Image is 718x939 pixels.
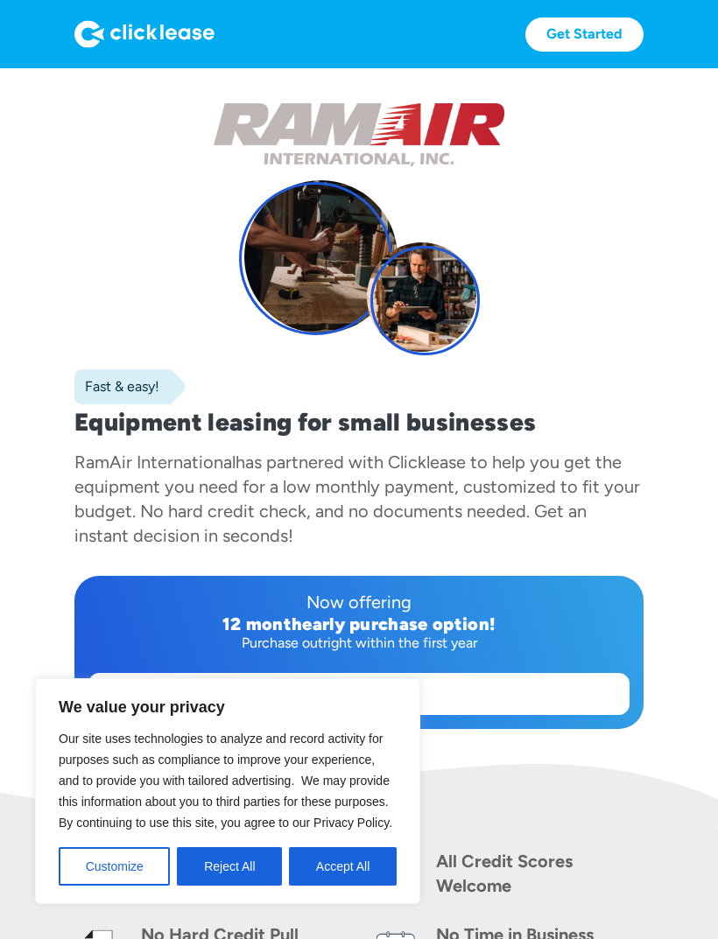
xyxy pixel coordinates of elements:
button: Customize [59,847,170,886]
div: Now offering [88,590,630,614]
div: has partnered with Clicklease to help you get the equipment you need for a low monthly payment, c... [74,452,640,546]
button: Reject All [177,847,282,886]
div: All Credit Scores Welcome [436,849,644,898]
p: We value your privacy [59,697,397,718]
div: early purchase option! [302,613,496,634]
a: Get Started [525,18,644,52]
div: RamAir International [74,452,236,473]
img: Right image [367,242,476,352]
img: Left image [244,180,398,333]
div: We value your privacy [35,678,420,904]
div: 12 month [222,613,303,634]
a: Apply now [89,674,629,714]
span: Our site uses technologies to analyze and record activity for purposes such as compliance to impr... [59,732,392,830]
img: Logo [74,20,215,48]
button: Accept All [289,847,397,886]
h1: Equipment leasing for small businesses [74,408,644,436]
div: Fast & easy! [74,378,159,396]
div: Purchase outright within the first year [88,634,630,652]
